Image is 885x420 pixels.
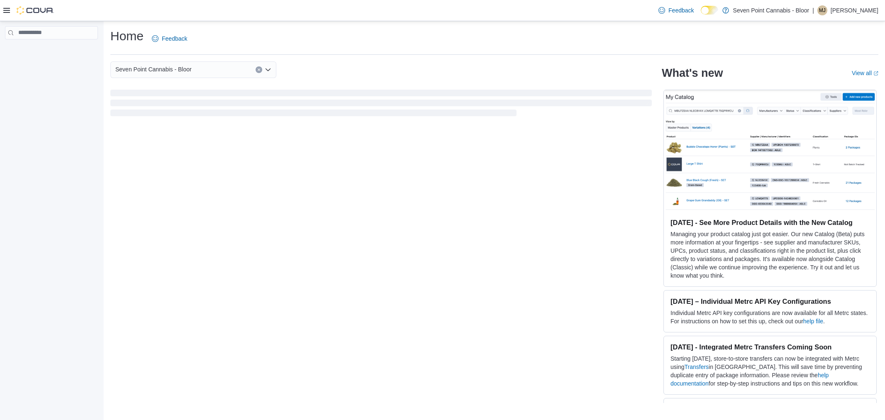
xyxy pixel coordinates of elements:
[662,66,723,80] h2: What's new
[831,5,878,15] p: [PERSON_NAME]
[256,66,262,73] button: Clear input
[655,2,697,19] a: Feedback
[115,64,192,74] span: Seven Point Cannabis - Bloor
[670,218,870,227] h3: [DATE] - See More Product Details with the New Catalog
[670,297,870,305] h3: [DATE] – Individual Metrc API Key Configurations
[670,309,870,325] p: Individual Metrc API key configurations are now available for all Metrc states. For instructions ...
[803,318,823,325] a: help file
[819,5,826,15] span: MJ
[812,5,814,15] p: |
[817,5,827,15] div: Matthew Johnston
[110,28,144,44] h1: Home
[684,364,709,370] a: Transfers
[670,230,870,280] p: Managing your product catalog just got easier. Our new Catalog (Beta) puts more information at yo...
[852,70,878,76] a: View allExternal link
[17,6,54,15] img: Cova
[733,5,809,15] p: Seven Point Cannabis - Bloor
[149,30,190,47] a: Feedback
[110,91,652,118] span: Loading
[873,71,878,76] svg: External link
[668,6,694,15] span: Feedback
[265,66,271,73] button: Open list of options
[670,354,870,388] p: Starting [DATE], store-to-store transfers can now be integrated with Metrc using in [GEOGRAPHIC_D...
[670,343,870,351] h3: [DATE] - Integrated Metrc Transfers Coming Soon
[701,6,718,15] input: Dark Mode
[5,41,98,61] nav: Complex example
[162,34,187,43] span: Feedback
